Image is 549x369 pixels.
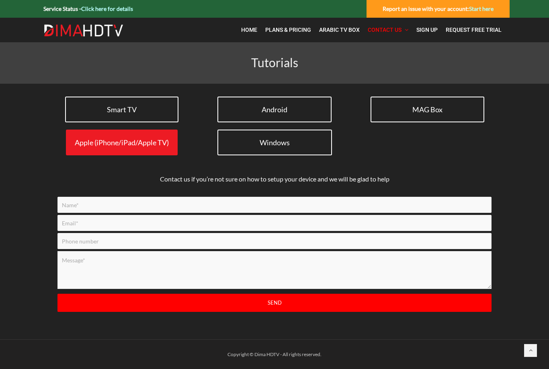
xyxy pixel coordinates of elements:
[43,5,133,12] strong: Service Status -
[57,215,492,231] input: Email*
[43,24,124,37] img: Dima HDTV
[51,197,498,326] form: Contact form
[319,27,360,33] span: Arabic TV Box
[383,5,494,12] strong: Report an issue with your account:
[262,105,287,114] span: Android
[412,105,442,114] span: MAG Box
[315,22,364,38] a: Arabic TV Box
[442,22,506,38] a: Request Free Trial
[364,22,412,38] a: Contact Us
[241,27,257,33] span: Home
[416,27,438,33] span: Sign Up
[57,233,492,249] input: Phone number
[251,55,298,70] span: Tutorials
[217,130,332,155] a: Windows
[368,27,402,33] span: Contact Us
[75,138,169,147] span: Apple (iPhone/iPad/Apple TV)
[237,22,261,38] a: Home
[261,22,315,38] a: Plans & Pricing
[39,350,510,359] div: Copyright © Dima HDTV - All rights reserved.
[260,138,290,147] span: Windows
[371,97,484,122] a: MAG Box
[412,22,442,38] a: Sign Up
[107,105,137,114] span: Smart TV
[57,197,492,213] input: Name*
[57,294,492,312] input: Send
[160,175,389,183] span: Contact us if you’re not sure on how to setup your device and we will be glad to help
[65,97,178,122] a: Smart TV
[469,5,494,12] a: Start here
[66,130,178,155] a: Apple (iPhone/iPad/Apple TV)
[524,344,537,357] a: Back to top
[217,97,332,122] a: Android
[81,5,133,12] a: Click here for details
[265,27,311,33] span: Plans & Pricing
[446,27,502,33] span: Request Free Trial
